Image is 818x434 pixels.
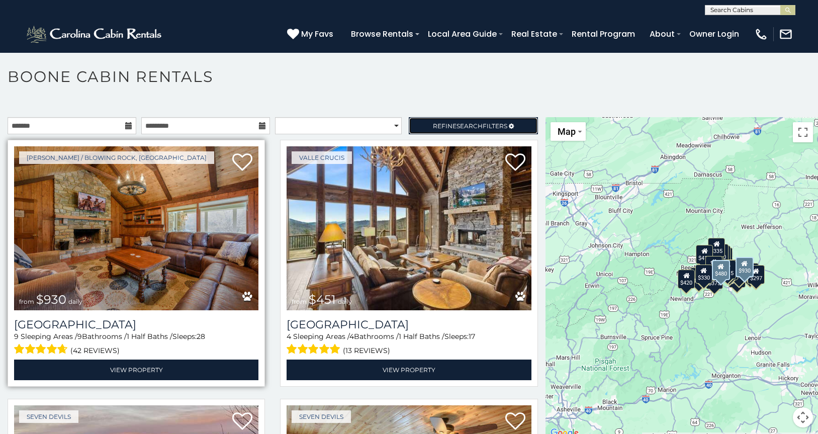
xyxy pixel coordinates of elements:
[14,318,258,331] a: [GEOGRAPHIC_DATA]
[708,238,725,257] div: $335
[36,292,66,307] span: $930
[287,28,336,41] a: My Favs
[19,410,78,423] a: Seven Devils
[684,25,744,43] a: Owner Login
[551,122,586,141] button: Change map style
[77,332,82,341] span: 9
[690,267,707,286] div: $375
[287,318,531,331] h3: Cucumber Tree Lodge
[292,298,307,305] span: from
[68,298,82,305] span: daily
[469,332,475,341] span: 17
[711,243,729,263] div: $320
[754,27,768,41] img: phone-regular-white.png
[705,256,722,275] div: $451
[457,122,483,130] span: Search
[19,151,214,164] a: [PERSON_NAME] / Blowing Rock, [GEOGRAPHIC_DATA]
[127,332,172,341] span: 1 Half Baths /
[399,332,444,341] span: 1 Half Baths /
[748,265,765,284] div: $297
[409,117,537,134] a: RefineSearchFilters
[287,146,531,310] img: Cucumber Tree Lodge
[713,245,731,265] div: $255
[287,332,291,341] span: 4
[793,407,813,427] button: Map camera controls
[232,152,252,173] a: Add to favorites
[505,411,525,432] a: Add to favorites
[343,344,390,357] span: (13 reviews)
[722,259,740,278] div: $380
[567,25,640,43] a: Rental Program
[14,318,258,331] h3: Appalachian Mountain Lodge
[721,261,738,280] div: $695
[735,257,753,277] div: $930
[695,264,712,283] div: $330
[696,244,713,264] div: $415
[287,331,531,357] div: Sleeping Areas / Bathrooms / Sleeps:
[14,331,258,357] div: Sleeping Areas / Bathrooms / Sleeps:
[19,298,34,305] span: from
[14,146,258,310] img: Appalachian Mountain Lodge
[338,298,352,305] span: daily
[197,332,205,341] span: 28
[25,24,164,44] img: White-1-2.png
[793,122,813,142] button: Toggle fullscreen view
[292,151,352,164] a: Valle Crucis
[287,146,531,310] a: Cucumber Tree Lodge from $451 daily
[349,332,354,341] span: 4
[287,318,531,331] a: [GEOGRAPHIC_DATA]
[14,360,258,380] a: View Property
[558,126,576,137] span: Map
[301,28,333,40] span: My Favs
[705,270,722,289] div: $375
[730,263,747,282] div: $299
[505,152,525,173] a: Add to favorites
[423,25,502,43] a: Local Area Guide
[729,269,746,288] div: $350
[14,332,19,341] span: 9
[70,344,120,357] span: (42 reviews)
[711,259,730,280] div: $480
[645,25,680,43] a: About
[309,292,336,307] span: $451
[14,146,258,310] a: Appalachian Mountain Lodge from $930 daily
[678,269,695,288] div: $420
[433,122,507,130] span: Refine Filters
[292,410,351,423] a: Seven Devils
[506,25,562,43] a: Real Estate
[287,360,531,380] a: View Property
[346,25,418,43] a: Browse Rentals
[779,27,793,41] img: mail-regular-white.png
